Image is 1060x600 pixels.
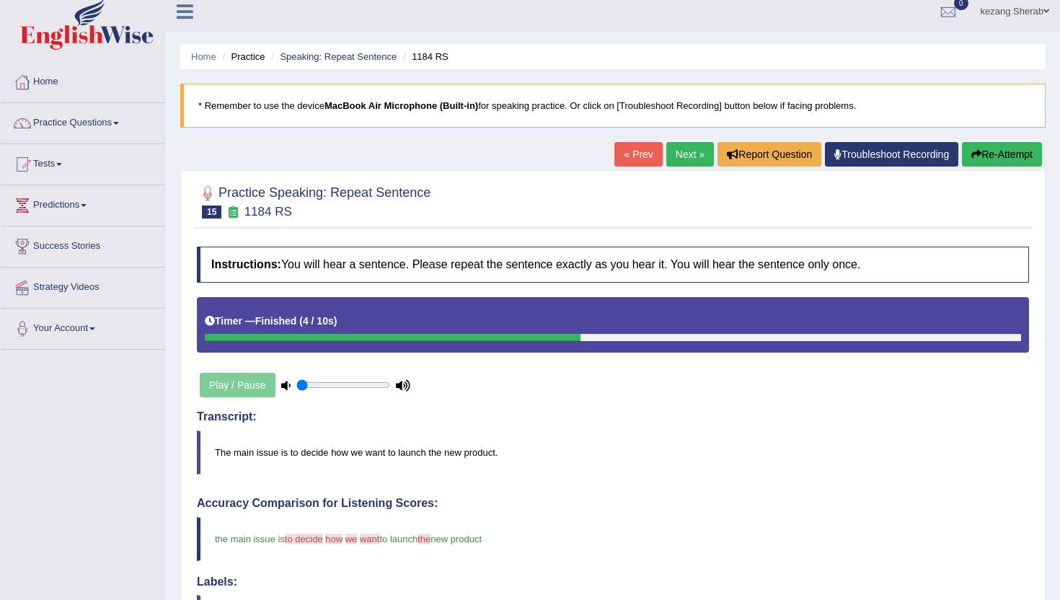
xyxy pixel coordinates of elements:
h4: You will hear a sentence. Please repeat the sentence exactly as you hear it. You will hear the se... [197,247,1029,283]
b: Finished [255,315,297,327]
span: the [418,534,430,544]
span: to decide [285,534,323,544]
a: Your Account [1,309,165,345]
a: Success Stories [1,226,165,262]
h5: Timer — [205,316,337,327]
small: 1184 RS [244,205,292,219]
button: Report Question [717,142,821,167]
b: Instructions: [211,258,281,270]
a: Predictions [1,185,165,221]
blockquote: * Remember to use the device for speaking practice. Or click on [Troubleshoot Recording] button b... [180,84,1046,128]
li: Practice [218,50,265,63]
span: want [360,534,379,544]
span: how [325,534,343,544]
a: Next » [666,142,714,167]
small: Exam occurring question [225,206,240,219]
span: the main issue is [215,534,285,544]
b: MacBook Air Microphone (Built-in) [324,100,478,111]
a: Home [1,62,165,98]
b: 4 / 10s [303,315,334,327]
button: Re-Attempt [962,142,1042,167]
a: Speaking: Repeat Sentence [280,51,397,62]
a: Tests [1,144,165,180]
a: « Prev [614,142,662,167]
span: new product [430,534,482,544]
h4: Labels: [197,575,1029,588]
span: to launch [379,534,418,544]
h4: Accuracy Comparison for Listening Scores: [197,497,1029,510]
b: ( [299,315,303,327]
span: 15 [202,206,221,219]
a: Practice Questions [1,103,165,139]
blockquote: The main issue is to decide how we want to launch the new product. [197,431,1029,475]
h4: Transcript: [197,410,1029,423]
a: Troubleshoot Recording [825,142,958,167]
li: 1184 RS [399,50,449,63]
span: we [345,534,358,544]
b: ) [334,315,337,327]
a: Strategy Videos [1,268,165,304]
h2: Practice Speaking: Repeat Sentence [197,182,430,219]
a: Home [191,51,216,62]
